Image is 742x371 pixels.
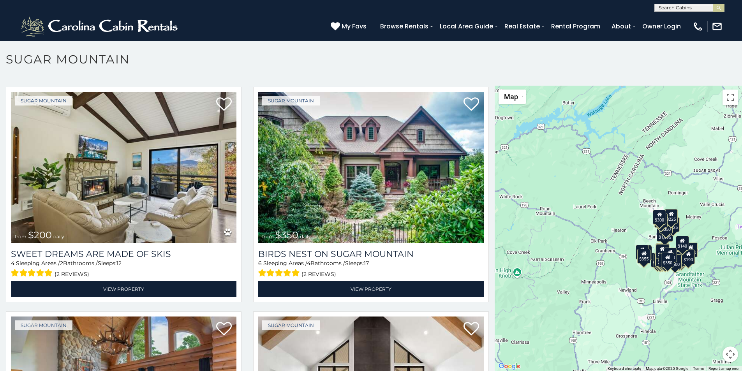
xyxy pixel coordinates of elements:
[666,217,680,232] div: $125
[636,245,649,260] div: $240
[11,260,14,267] span: 4
[258,281,484,297] a: View Property
[638,19,685,33] a: Owner Login
[693,366,704,371] a: Terms
[258,249,484,259] a: Birds Nest On Sugar Mountain
[301,269,336,279] span: (2 reviews)
[499,90,526,104] button: Change map style
[28,229,52,241] span: $200
[464,97,479,113] a: Add to favorites
[15,96,72,105] a: Sugar Mountain
[216,97,232,113] a: Add to favorites
[661,253,675,267] div: $350
[646,366,688,371] span: Map data ©2025 Google
[15,234,26,239] span: from
[60,260,63,267] span: 2
[262,320,320,330] a: Sugar Mountain
[501,19,544,33] a: Real Estate
[300,234,311,239] span: daily
[11,281,236,297] a: View Property
[116,260,122,267] span: 12
[11,92,236,243] img: Sweet Dreams Are Made Of Skis
[547,19,604,33] a: Rental Program
[464,321,479,338] a: Add to favorites
[19,15,181,38] img: White-1-2.png
[258,92,484,243] a: Birds Nest On Sugar Mountain from $350 daily
[638,249,651,264] div: $355
[672,252,686,267] div: $195
[504,93,518,101] span: Map
[15,320,72,330] a: Sugar Mountain
[654,253,667,268] div: $155
[53,234,64,239] span: daily
[656,243,670,258] div: $265
[709,366,740,371] a: Report a map error
[723,346,738,362] button: Map camera controls
[693,21,703,32] img: phone-regular-white.png
[364,260,369,267] span: 17
[682,250,695,264] div: $190
[262,234,274,239] span: from
[376,19,432,33] a: Browse Rentals
[262,96,320,105] a: Sugar Mountain
[331,21,368,32] a: My Favs
[275,229,298,241] span: $350
[656,243,669,258] div: $190
[258,259,484,279] div: Sleeping Areas / Bathrooms / Sleeps:
[55,269,89,279] span: (2 reviews)
[258,260,262,267] span: 6
[436,19,497,33] a: Local Area Guide
[216,321,232,338] a: Add to favorites
[723,90,738,105] button: Toggle fullscreen view
[656,244,669,259] div: $300
[608,19,635,33] a: About
[664,248,677,262] div: $200
[665,209,678,224] div: $225
[11,259,236,279] div: Sleeping Areas / Bathrooms / Sleeps:
[307,260,310,267] span: 4
[11,249,236,259] a: Sweet Dreams Are Made Of Skis
[653,210,666,225] div: $300
[676,236,689,251] div: $140
[342,21,367,31] span: My Favs
[11,92,236,243] a: Sweet Dreams Are Made Of Skis from $200 daily
[258,92,484,243] img: Birds Nest On Sugar Mountain
[656,252,669,267] div: $375
[657,227,673,242] div: $1,095
[684,243,698,257] div: $155
[659,253,672,268] div: $350
[712,21,723,32] img: mail-regular-white.png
